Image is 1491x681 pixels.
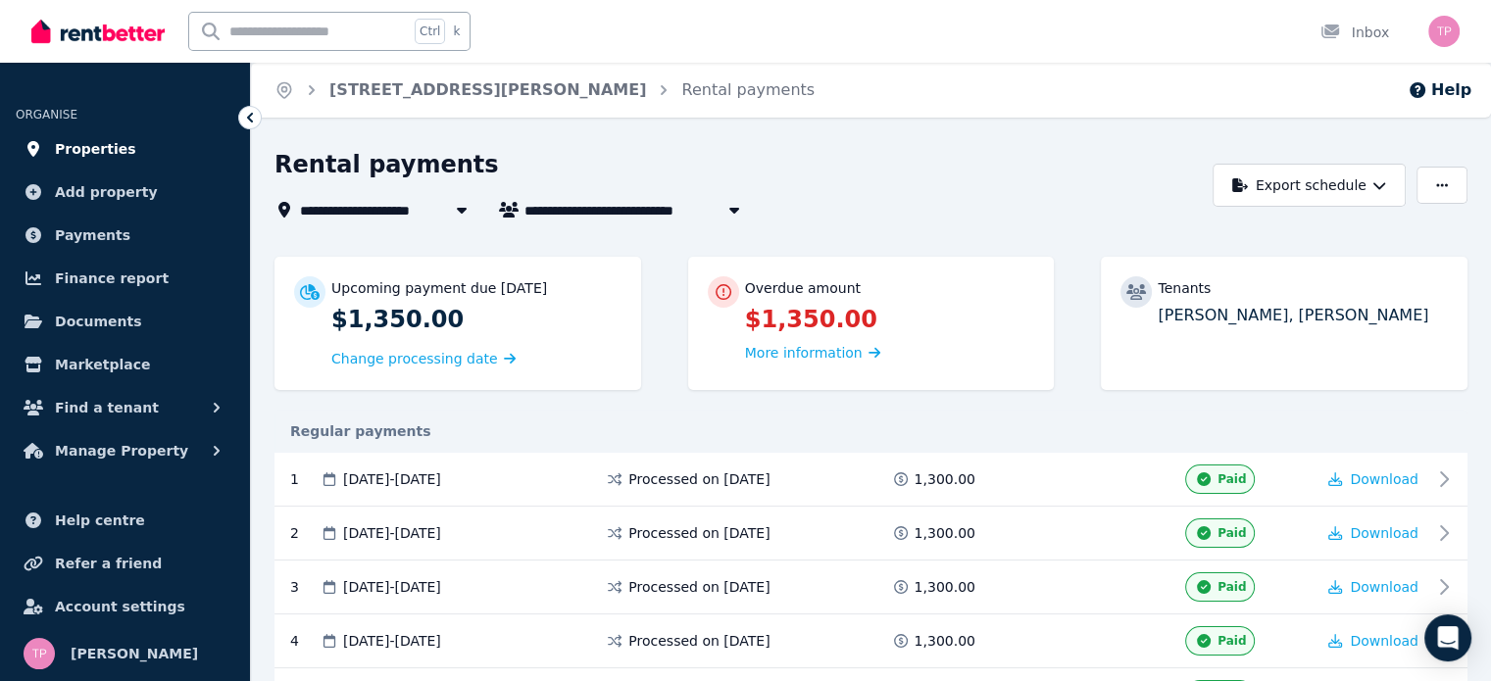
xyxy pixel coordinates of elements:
[55,310,142,333] span: Documents
[55,552,162,575] span: Refer a friend
[16,388,234,427] button: Find a tenant
[55,223,130,247] span: Payments
[1328,577,1418,597] button: Download
[343,631,441,651] span: [DATE] - [DATE]
[290,572,320,602] div: 3
[16,544,234,583] a: Refer a friend
[1218,579,1246,595] span: Paid
[1158,278,1211,298] p: Tenants
[16,129,234,169] a: Properties
[1218,471,1246,487] span: Paid
[628,631,770,651] span: Processed on [DATE]
[55,353,150,376] span: Marketplace
[1328,631,1418,651] button: Download
[628,469,770,489] span: Processed on [DATE]
[1424,614,1471,661] div: Open Intercom Messenger
[16,345,234,384] a: Marketplace
[16,108,77,122] span: ORGANISE
[55,267,169,290] span: Finance report
[290,518,320,548] div: 2
[915,577,975,597] span: 1,300.00
[1350,525,1418,541] span: Download
[16,172,234,212] a: Add property
[1350,633,1418,649] span: Download
[1218,525,1246,541] span: Paid
[415,19,445,44] span: Ctrl
[915,631,975,651] span: 1,300.00
[16,216,234,255] a: Payments
[331,278,547,298] p: Upcoming payment due [DATE]
[453,24,460,39] span: k
[55,180,158,204] span: Add property
[1328,523,1418,543] button: Download
[745,278,861,298] p: Overdue amount
[55,396,159,419] span: Find a tenant
[1428,16,1460,47] img: Tim Pennock
[274,149,499,180] h1: Rental payments
[16,587,234,626] a: Account settings
[251,63,838,118] nav: Breadcrumb
[1350,471,1418,487] span: Download
[16,431,234,470] button: Manage Property
[55,595,185,618] span: Account settings
[1408,78,1471,102] button: Help
[331,349,498,368] span: Change processing date
[290,626,320,656] div: 4
[681,80,815,99] a: Rental payments
[274,421,1467,441] div: Regular payments
[331,304,621,335] p: $1,350.00
[628,523,770,543] span: Processed on [DATE]
[628,577,770,597] span: Processed on [DATE]
[343,469,441,489] span: [DATE] - [DATE]
[331,349,516,368] a: Change processing date
[1328,469,1418,489] button: Download
[1218,633,1246,649] span: Paid
[745,345,863,361] span: More information
[915,523,975,543] span: 1,300.00
[329,80,646,99] a: [STREET_ADDRESS][PERSON_NAME]
[16,501,234,540] a: Help centre
[343,577,441,597] span: [DATE] - [DATE]
[915,469,975,489] span: 1,300.00
[55,137,136,161] span: Properties
[31,17,165,46] img: RentBetter
[55,509,145,532] span: Help centre
[1320,23,1389,42] div: Inbox
[16,259,234,298] a: Finance report
[1213,164,1406,207] button: Export schedule
[1158,304,1448,327] p: [PERSON_NAME], [PERSON_NAME]
[343,523,441,543] span: [DATE] - [DATE]
[55,439,188,462] span: Manage Property
[745,304,1035,335] p: $1,350.00
[290,464,320,494] div: 1
[24,638,55,669] img: Tim Pennock
[1350,579,1418,595] span: Download
[16,302,234,341] a: Documents
[71,642,198,665] span: [PERSON_NAME]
